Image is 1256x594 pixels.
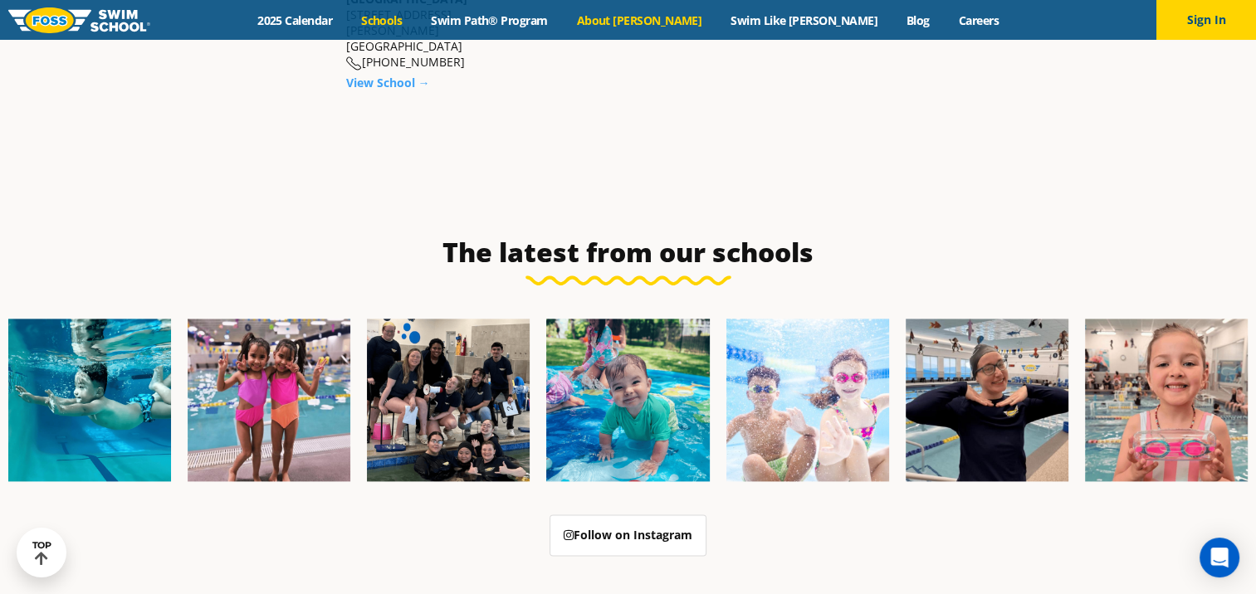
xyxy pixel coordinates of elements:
img: Fa25-Website-Images-8-600x600.jpg [188,319,350,481]
a: 2025 Calendar [243,12,347,28]
img: Fa25-Website-Images-1-600x600.png [8,319,171,481]
a: Swim Like [PERSON_NAME] [716,12,892,28]
img: FCC_FOSS_GeneralShoot_May_FallCampaign_lowres-9556-600x600.jpg [726,319,889,481]
a: Follow on Instagram [550,514,706,556]
img: Fa25-Website-Images-9-600x600.jpg [906,319,1068,481]
img: Fa25-Website-Images-2-600x600.png [367,319,530,481]
a: View School → [346,75,430,90]
a: Schools [347,12,417,28]
a: Swim Path® Program [417,12,562,28]
img: FOSS Swim School Logo [8,7,150,33]
a: Blog [892,12,944,28]
div: TOP [32,540,51,566]
img: Fa25-Website-Images-14-600x600.jpg [1085,319,1248,481]
a: Careers [944,12,1013,28]
a: About [PERSON_NAME] [562,12,716,28]
img: location-phone-o-icon.svg [346,56,362,71]
img: Fa25-Website-Images-600x600.png [546,319,709,481]
div: Open Intercom Messenger [1200,538,1239,577]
